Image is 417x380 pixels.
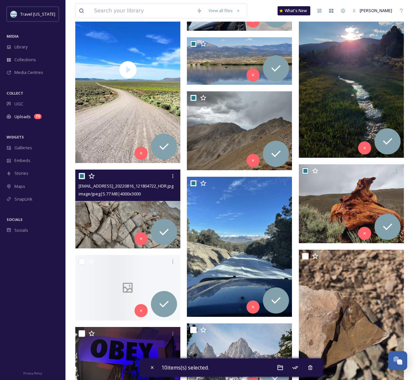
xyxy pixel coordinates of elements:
img: ext_1759427394.695753_washoeoreo@gmail.com-IMG_20220816_152017219_HDR.jpg [299,164,404,243]
a: [PERSON_NAME] [349,4,395,17]
span: Travel [US_STATE] [20,11,55,17]
input: Search your library [91,4,193,18]
span: Maps [14,183,25,190]
img: ext_1759427394.688621_washoeoreo@gmail.com-IMG_20220816_125954711_HDR.jpg [187,91,292,170]
a: What's New [278,6,310,15]
span: Media Centres [14,69,43,76]
img: ext_1759538785.490267_mattgregg286@yahoo.com-20250830_113508.jpg [187,37,292,84]
button: Open Chat [388,351,407,370]
span: MEDIA [7,34,19,39]
span: 10 items(s) selected. [161,364,209,371]
span: SnapLink [14,196,32,202]
span: Embeds [14,157,30,164]
span: WIDGETS [7,135,24,139]
span: [PERSON_NAME] [360,8,392,13]
span: Collections [14,57,36,63]
span: UGC [14,101,23,107]
span: image/jpeg | 5.77 MB | 4000 x 3000 [79,191,141,197]
div: 75 [34,114,42,119]
span: Galleries [14,145,32,151]
span: Uploads [14,114,31,120]
a: View all files [205,4,244,17]
span: [EMAIL_ADDRESS]_20220816_121804722_HDR.jpg [79,183,173,189]
img: ext_1759419683.580223_Rayagbaum@gmail.com-IMG_4606.jpeg [187,177,292,317]
a: Privacy Policy [23,369,42,377]
span: Stories [14,170,28,176]
img: download.jpeg [10,11,17,17]
span: Privacy Policy [23,371,42,375]
span: COLLECT [7,91,23,96]
span: Library [14,44,27,50]
span: SOCIALS [7,217,23,222]
img: ext_1759427394.692026_washoeoreo@gmail.com-IMG_20220816_121804722_HDR.jpg [75,170,180,248]
span: Socials [14,227,28,233]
